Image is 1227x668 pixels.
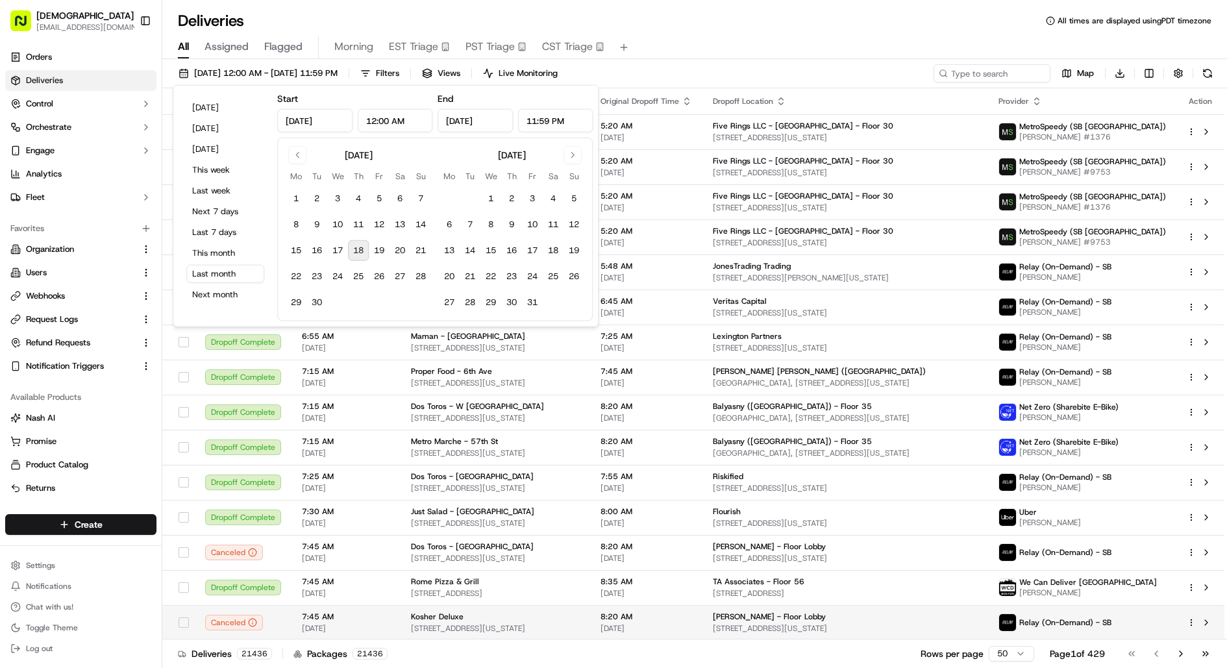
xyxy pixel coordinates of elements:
button: Go to previous month [288,146,306,164]
button: 8 [480,214,501,235]
span: Orders [26,51,52,63]
button: 20 [390,240,410,261]
span: Balyasny ([GEOGRAPHIC_DATA]) - Floor 35 [713,401,872,412]
img: uber-new-logo.jpeg [999,509,1016,526]
button: Toggle Theme [5,619,156,637]
input: Date [277,109,353,132]
button: Map [1056,64,1100,82]
span: [PERSON_NAME] [1019,482,1111,493]
span: 5:20 AM [601,226,692,236]
input: Time [518,109,593,132]
span: Original Dropoff Time [601,96,679,106]
span: Notifications [26,581,71,591]
button: Request Logs [5,309,156,330]
button: [DEMOGRAPHIC_DATA] [36,9,134,22]
div: Available Products [5,387,156,408]
span: [PERSON_NAME] [1019,307,1111,317]
span: Filters [376,68,399,79]
span: [DATE] [601,343,692,353]
button: 5 [369,188,390,209]
span: MetroSpeedy (SB [GEOGRAPHIC_DATA]) [1019,121,1166,132]
span: Analytics [26,168,62,180]
button: 31 [522,292,543,313]
img: Nash [13,12,39,38]
span: EST Triage [389,39,438,55]
span: 6:45 AM [601,296,692,306]
span: JonesTrading Trading [713,261,791,271]
button: Orchestrate [5,117,156,138]
button: 13 [439,240,460,261]
span: Settings [26,560,55,571]
button: Product Catalog [5,454,156,475]
button: Log out [5,639,156,658]
button: Filters [354,64,405,82]
span: Maman - [GEOGRAPHIC_DATA] [411,331,525,341]
span: Live Monitoring [499,68,558,79]
button: 19 [564,240,584,261]
h1: Deliveries [178,10,244,31]
button: 21 [410,240,431,261]
span: Riskified [713,471,743,482]
span: 8:20 AM [601,401,692,412]
img: relay_logo_black.png [999,334,1016,351]
button: 17 [327,240,348,261]
span: Provider [998,96,1029,106]
span: 5:20 AM [601,156,692,166]
button: 9 [306,214,327,235]
button: Canceled [205,545,263,560]
span: [STREET_ADDRESS][US_STATE] [411,448,580,458]
span: [DATE] [601,378,692,388]
button: Control [5,93,156,114]
span: Flagged [264,39,303,55]
span: 5:20 AM [601,121,692,131]
button: [DATE] [186,99,264,117]
span: Proper Food - 6th Ave [411,366,492,377]
span: 7:55 AM [601,471,692,482]
span: [PERSON_NAME] #1376 [1019,202,1166,212]
button: 22 [286,266,306,287]
button: 12 [564,214,584,235]
button: Refresh [1198,64,1217,82]
button: 10 [327,214,348,235]
img: relay_logo_black.png [999,369,1016,386]
div: [DATE] [345,149,373,162]
button: This week [186,161,264,179]
button: Nash AI [5,408,156,428]
span: Returns [26,482,55,494]
button: 23 [306,266,327,287]
button: Next month [186,286,264,304]
div: 💻 [110,189,120,199]
span: [DATE] [302,378,390,388]
button: Last week [186,182,264,200]
span: 7:25 AM [601,331,692,341]
a: 📗Knowledge Base [8,182,105,206]
button: 30 [306,292,327,313]
button: 4 [543,188,564,209]
span: Users [26,267,47,278]
button: 26 [369,266,390,287]
span: Five Rings LLC - [GEOGRAPHIC_DATA] - Floor 30 [713,226,893,236]
label: Start [277,93,298,105]
span: Fleet [26,192,45,203]
span: Create [75,518,103,531]
th: Saturday [390,169,410,183]
button: 18 [348,240,369,261]
button: Last month [186,265,264,283]
button: 15 [286,240,306,261]
img: metro_speed_logo.png [999,158,1016,175]
button: [DEMOGRAPHIC_DATA][EMAIL_ADDRESS][DOMAIN_NAME] [5,5,134,36]
img: relay_logo_black.png [999,299,1016,315]
span: 7:15 AM [302,436,390,447]
button: 29 [286,292,306,313]
img: relay_logo_black.png [999,614,1016,631]
a: Request Logs [10,314,136,325]
img: metro_speed_logo.png [999,229,1016,245]
span: [STREET_ADDRESS][PERSON_NAME][US_STATE] [713,273,978,283]
button: 3 [327,188,348,209]
button: 9 [501,214,522,235]
a: Notification Triggers [10,360,136,372]
button: 18 [543,240,564,261]
a: Organization [10,243,136,255]
span: [DATE] [601,167,692,178]
input: Got a question? Start typing here... [34,83,234,97]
